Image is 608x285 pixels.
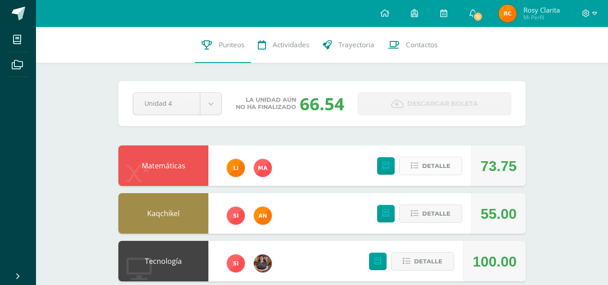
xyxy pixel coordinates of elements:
button: Detalle [391,252,454,271]
span: La unidad aún no ha finalizado [236,96,296,111]
img: d78b0415a9069934bf99e685b082ed4f.png [227,159,245,177]
span: 11 [473,12,483,22]
span: Trayectoria [338,40,374,50]
img: 1e3c7f018e896ee8adc7065031dce62a.png [227,207,245,225]
span: Detalle [422,205,450,222]
a: Trayectoria [316,27,381,63]
button: Detalle [399,157,462,175]
span: Contactos [406,40,437,50]
span: Unidad 4 [144,93,189,114]
img: d6563e441361322da49c5220f9b496b6.png [499,5,517,23]
a: Punteos [195,27,251,63]
img: 1e3c7f018e896ee8adc7065031dce62a.png [227,254,245,272]
img: 60a759e8b02ec95d430434cf0c0a55c7.png [254,254,272,272]
span: Punteos [219,40,244,50]
span: Detalle [414,253,442,270]
div: 55.00 [481,194,517,234]
div: 73.75 [481,146,517,186]
div: 100.00 [473,241,517,282]
span: Mi Perfil [523,14,560,21]
div: Matemáticas [118,145,208,186]
span: Descargar boleta [407,93,478,115]
a: Unidad 4 [133,93,221,115]
a: Actividades [251,27,316,63]
div: Kaqchikel [118,193,208,234]
span: Detalle [422,158,450,174]
button: Detalle [399,204,462,223]
img: 777e29c093aa31b4e16d68b2ed8a8a42.png [254,159,272,177]
span: Actividades [273,40,309,50]
a: Contactos [381,27,444,63]
img: fc6731ddebfef4a76f049f6e852e62c4.png [254,207,272,225]
span: Rosy Clarita [523,5,560,14]
div: 66.54 [300,92,344,115]
div: Tecnología [118,241,208,281]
